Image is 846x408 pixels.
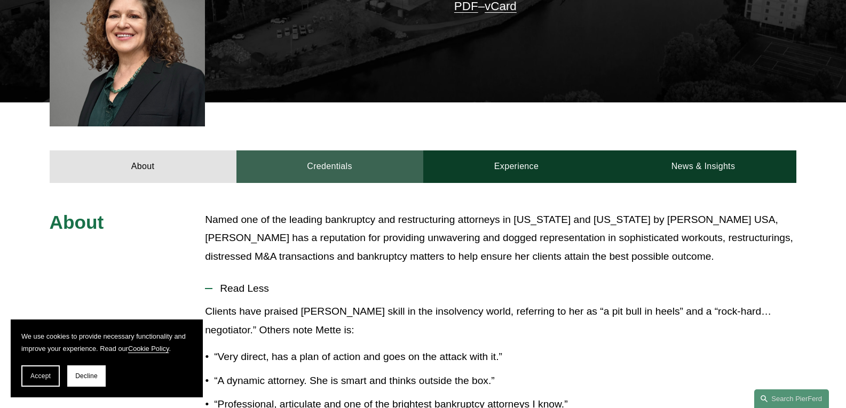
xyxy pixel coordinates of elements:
[75,372,98,380] span: Decline
[30,372,51,380] span: Accept
[21,330,192,355] p: We use cookies to provide necessary functionality and improve your experience. Read our .
[205,302,796,339] p: Clients have praised [PERSON_NAME] skill in the insolvency world, referring to her as “a pit bull...
[214,372,796,390] p: “A dynamic attorney. She is smart and thinks outside the box.”
[205,211,796,266] p: Named one of the leading bankruptcy and restructuring attorneys in [US_STATE] and [US_STATE] by [...
[610,150,796,182] a: News & Insights
[67,365,106,387] button: Decline
[423,150,610,182] a: Experience
[205,275,796,302] button: Read Less
[212,283,796,294] span: Read Less
[754,389,829,408] a: Search this site
[214,348,796,366] p: “Very direct, has a plan of action and goes on the attack with it.”
[50,212,104,233] span: About
[128,345,169,353] a: Cookie Policy
[11,319,203,397] section: Cookie banner
[21,365,60,387] button: Accept
[50,150,236,182] a: About
[236,150,423,182] a: Credentials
